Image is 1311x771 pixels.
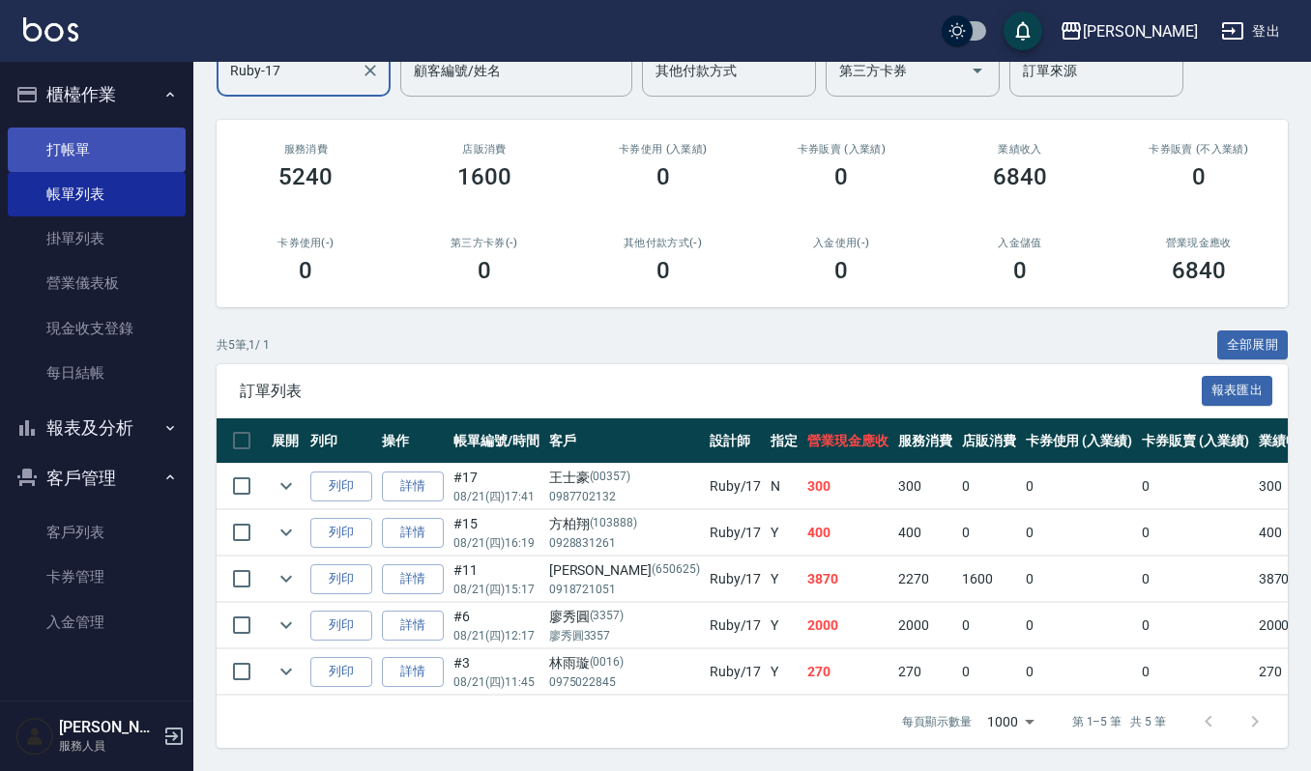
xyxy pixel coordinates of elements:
a: 客戶列表 [8,510,186,555]
td: 270 [802,649,893,695]
h2: 店販消費 [419,143,551,156]
p: 0987702132 [549,488,700,505]
h2: 第三方卡券(-) [419,237,551,249]
td: 0 [1137,464,1254,509]
p: 08/21 (四) 12:17 [453,627,539,644]
p: (103888) [590,514,638,534]
td: 0 [1137,603,1254,648]
td: Ruby /17 [705,557,767,602]
button: 客戶管理 [8,453,186,503]
td: Y [766,557,802,602]
td: 0 [1137,510,1254,556]
button: expand row [272,657,301,686]
th: 操作 [377,418,449,464]
a: 詳情 [382,657,444,687]
td: #11 [449,557,544,602]
td: 400 [893,510,957,556]
h2: 其他付款方式(-) [597,237,729,249]
div: 方柏翔 [549,514,700,534]
p: (3357) [590,607,625,627]
div: 廖秀圓 [549,607,700,627]
a: 掛單列表 [8,216,186,261]
button: 列印 [310,518,372,548]
a: 現金收支登錄 [8,306,186,351]
h2: 卡券使用(-) [240,237,372,249]
td: 0 [957,464,1021,509]
div: [PERSON_NAME] [549,560,700,581]
h3: 6840 [993,163,1047,190]
button: 報表匯出 [1202,376,1273,406]
div: 1000 [979,696,1041,748]
td: 2270 [893,557,957,602]
a: 卡券管理 [8,555,186,599]
a: 詳情 [382,564,444,594]
td: Ruby /17 [705,510,767,556]
td: 2000 [802,603,893,648]
span: 訂單列表 [240,382,1202,401]
td: Y [766,603,802,648]
button: 列印 [310,471,372,501]
th: 列印 [306,418,377,464]
button: 列印 [310,611,372,641]
td: 3870 [802,557,893,602]
h3: 0 [1013,257,1027,284]
h2: 入金儲值 [954,237,1087,249]
button: Open [962,55,993,86]
p: 0918721051 [549,581,700,598]
img: Logo [23,17,78,42]
button: [PERSON_NAME] [1052,12,1206,51]
button: save [1004,12,1042,50]
th: 展開 [267,418,306,464]
h3: 0 [656,257,670,284]
td: Ruby /17 [705,649,767,695]
p: (0016) [590,653,625,673]
p: 服務人員 [59,737,158,755]
h2: 卡券使用 (入業績) [597,143,729,156]
h3: 服務消費 [240,143,372,156]
a: 每日結帳 [8,351,186,395]
p: 08/21 (四) 16:19 [453,534,539,552]
div: 王士豪 [549,468,700,488]
th: 營業現金應收 [802,418,893,464]
button: 列印 [310,564,372,594]
td: 300 [802,464,893,509]
h3: 6840 [1172,257,1226,284]
p: 08/21 (四) 17:41 [453,488,539,505]
td: #3 [449,649,544,695]
div: 林雨璇 [549,653,700,673]
td: Y [766,510,802,556]
th: 帳單編號/時間 [449,418,544,464]
p: 第 1–5 筆 共 5 筆 [1072,713,1166,730]
a: 帳單列表 [8,172,186,216]
th: 設計師 [705,418,767,464]
th: 卡券使用 (入業績) [1021,418,1138,464]
td: 270 [893,649,957,695]
button: expand row [272,518,301,547]
td: 0 [1137,649,1254,695]
td: Ruby /17 [705,464,767,509]
button: 櫃檯作業 [8,70,186,120]
a: 詳情 [382,611,444,641]
button: 報表及分析 [8,403,186,453]
td: 0 [957,649,1021,695]
td: 400 [802,510,893,556]
p: 08/21 (四) 15:17 [453,581,539,598]
a: 營業儀表板 [8,261,186,305]
td: #17 [449,464,544,509]
td: 0 [1021,557,1138,602]
p: (00357) [590,468,631,488]
td: #6 [449,603,544,648]
button: expand row [272,471,301,500]
a: 詳情 [382,471,444,501]
th: 客戶 [544,418,705,464]
h3: 0 [1192,163,1206,190]
h2: 卡券販賣 (不入業績) [1132,143,1265,156]
th: 卡券販賣 (入業績) [1137,418,1254,464]
button: expand row [272,611,301,640]
h2: 營業現金應收 [1132,237,1265,249]
td: 0 [1021,510,1138,556]
td: 0 [1021,603,1138,648]
img: Person [15,717,54,756]
td: 0 [1137,557,1254,602]
a: 入金管理 [8,600,186,644]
